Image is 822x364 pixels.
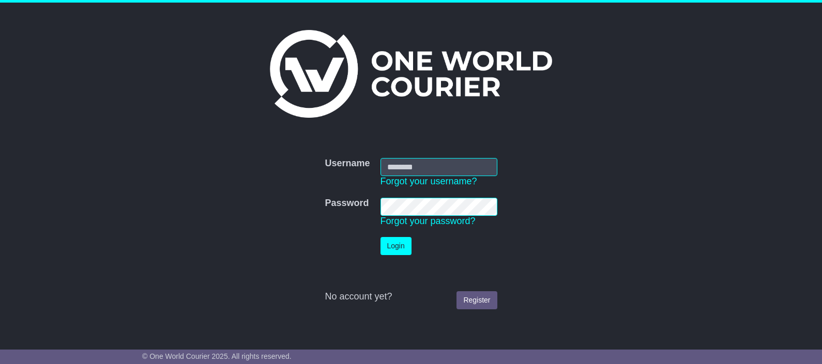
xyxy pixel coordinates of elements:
[270,30,552,118] img: One World
[325,291,497,303] div: No account yet?
[325,158,370,169] label: Username
[380,176,477,186] a: Forgot your username?
[325,198,369,209] label: Password
[380,216,476,226] a: Forgot your password?
[142,352,292,360] span: © One World Courier 2025. All rights reserved.
[380,237,412,255] button: Login
[456,291,497,309] a: Register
